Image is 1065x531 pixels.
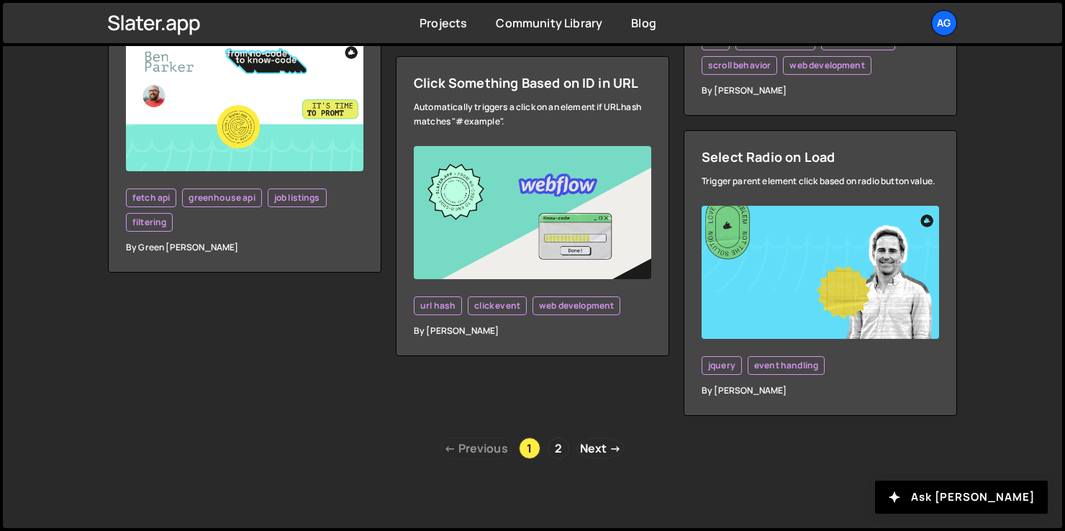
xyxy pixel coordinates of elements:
a: Projects [420,15,467,31]
img: YT%20-%20Thumb%20(4).png [414,146,651,280]
div: Pagination [108,437,957,459]
span: click event [474,300,520,312]
span: scroll behavior [708,60,771,71]
a: Next page [576,437,625,459]
img: YT%20-%20Thumb%20(19).png [126,37,363,171]
div: Select Radio on Load [702,148,939,165]
div: Trigger parent element click based on radio button value. [702,174,939,189]
a: Click Something Based on ID in URL Automatically triggers a click on an element if URL hash match... [396,56,669,357]
div: By [PERSON_NAME] [702,83,939,98]
span: url hash [420,300,456,312]
span: event handling [754,360,818,371]
div: By [PERSON_NAME] [414,324,651,338]
a: Community Library [496,15,602,31]
span: fetch api [132,192,170,204]
div: By Green [PERSON_NAME] [126,240,363,255]
span: web development [789,60,864,71]
span: font smoothing [742,35,808,47]
img: YT%20-%20Thumb%20(2).png [702,206,939,340]
a: Blog [631,15,656,31]
span: text rendering [828,35,889,47]
div: Automatically triggers a click on an element if URL hash matches "#example". [414,100,651,129]
span: jquery [708,360,735,371]
span: greenhouse api [189,192,255,204]
a: Page 2 [548,437,569,459]
a: AG [931,10,957,36]
button: Ask [PERSON_NAME] [875,481,1048,514]
a: Select Radio on Load Trigger parent element click based on radio button value. jquery event handl... [684,130,957,417]
span: web development [539,300,614,312]
span: filtering [132,217,166,228]
span: job listings [274,192,320,204]
div: Click Something Based on ID in URL [414,74,651,91]
div: By [PERSON_NAME] [702,383,939,398]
